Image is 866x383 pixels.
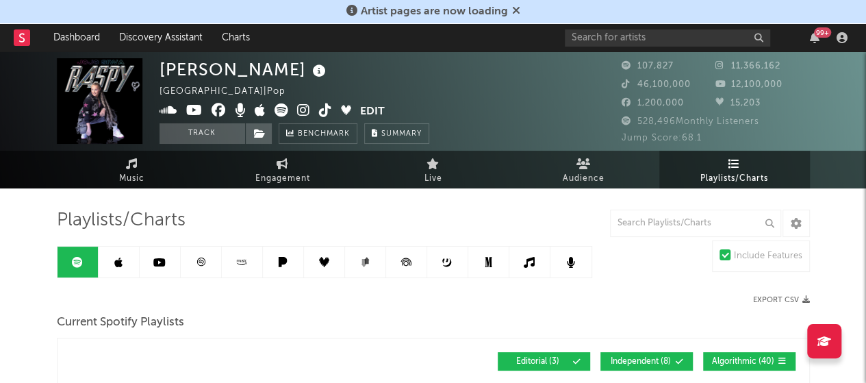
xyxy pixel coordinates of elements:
[715,62,780,71] span: 11,366,162
[814,27,831,38] div: 99 +
[361,6,508,17] span: Artist pages are now loading
[57,151,207,188] a: Music
[110,24,212,51] a: Discovery Assistant
[810,32,819,43] button: 99+
[212,24,259,51] a: Charts
[381,130,422,138] span: Summary
[360,103,385,121] button: Edit
[622,117,759,126] span: 528,496 Monthly Listeners
[700,171,768,187] span: Playlists/Charts
[600,352,693,371] button: Independent(8)
[424,171,442,187] span: Live
[358,151,509,188] a: Live
[734,248,802,264] div: Include Features
[609,358,672,366] span: Independent ( 8 )
[160,58,329,81] div: [PERSON_NAME]
[160,84,301,100] div: [GEOGRAPHIC_DATA] | Pop
[207,151,358,188] a: Engagement
[622,99,684,108] span: 1,200,000
[703,352,795,371] button: Algorithmic(40)
[563,171,604,187] span: Audience
[622,134,702,143] span: Jump Score: 68.1
[507,358,570,366] span: Editorial ( 3 )
[565,29,770,47] input: Search for artists
[610,210,781,237] input: Search Playlists/Charts
[753,296,810,304] button: Export CSV
[512,6,520,17] span: Dismiss
[298,126,350,143] span: Benchmark
[622,80,691,89] span: 46,100,000
[44,24,110,51] a: Dashboard
[712,358,775,366] span: Algorithmic ( 40 )
[160,123,245,144] button: Track
[255,171,310,187] span: Engagement
[715,80,782,89] span: 12,100,000
[119,171,144,187] span: Music
[509,151,659,188] a: Audience
[622,62,674,71] span: 107,827
[715,99,761,108] span: 15,203
[57,314,184,331] span: Current Spotify Playlists
[659,151,810,188] a: Playlists/Charts
[279,123,357,144] a: Benchmark
[364,123,429,144] button: Summary
[498,352,590,371] button: Editorial(3)
[57,212,186,229] span: Playlists/Charts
